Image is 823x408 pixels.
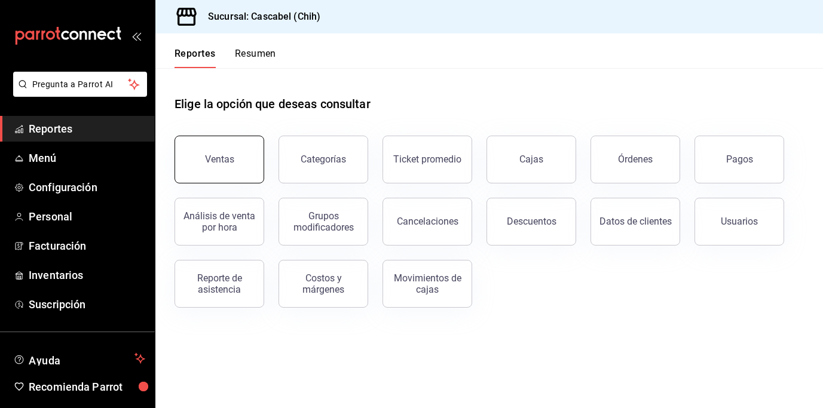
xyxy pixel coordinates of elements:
[383,198,472,246] button: Cancelaciones
[13,72,147,97] button: Pregunta a Parrot AI
[390,272,464,295] div: Movimientos de cajas
[726,154,753,165] div: Pagos
[383,260,472,308] button: Movimientos de cajas
[397,216,458,227] div: Cancelaciones
[175,136,264,183] button: Ventas
[175,260,264,308] button: Reporte de asistencia
[29,238,145,254] span: Facturación
[29,379,145,395] span: Recomienda Parrot
[599,216,672,227] div: Datos de clientes
[591,198,680,246] button: Datos de clientes
[182,272,256,295] div: Reporte de asistencia
[29,208,145,225] span: Personal
[591,136,680,183] button: Órdenes
[175,198,264,246] button: Análisis de venta por hora
[301,154,346,165] div: Categorías
[175,48,216,68] button: Reportes
[721,216,758,227] div: Usuarios
[279,136,368,183] button: Categorías
[519,152,544,167] div: Cajas
[29,150,145,166] span: Menú
[694,198,784,246] button: Usuarios
[286,272,360,295] div: Costos y márgenes
[29,179,145,195] span: Configuración
[383,136,472,183] button: Ticket promedio
[29,296,145,312] span: Suscripción
[507,216,556,227] div: Descuentos
[235,48,276,68] button: Resumen
[175,48,276,68] div: navigation tabs
[29,351,130,366] span: Ayuda
[393,154,461,165] div: Ticket promedio
[279,198,368,246] button: Grupos modificadores
[694,136,784,183] button: Pagos
[279,260,368,308] button: Costos y márgenes
[32,78,129,91] span: Pregunta a Parrot AI
[8,87,147,99] a: Pregunta a Parrot AI
[487,198,576,246] button: Descuentos
[131,31,141,41] button: open_drawer_menu
[205,154,234,165] div: Ventas
[182,210,256,233] div: Análisis de venta por hora
[487,136,576,183] a: Cajas
[286,210,360,233] div: Grupos modificadores
[29,121,145,137] span: Reportes
[618,154,653,165] div: Órdenes
[198,10,320,24] h3: Sucursal: Cascabel (Chih)
[29,267,145,283] span: Inventarios
[175,95,371,113] h1: Elige la opción que deseas consultar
